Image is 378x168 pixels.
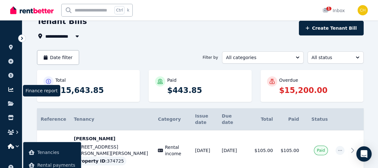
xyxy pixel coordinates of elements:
[243,108,277,130] th: Total
[277,108,303,130] th: Paid
[317,148,325,153] span: Paid
[312,54,351,61] span: All status
[56,85,134,95] p: $15,643.85
[218,108,243,130] th: Due date
[41,117,66,122] span: Reference
[165,144,188,157] span: Rental income
[167,77,176,83] p: Paid
[308,51,364,64] button: All status
[74,135,151,142] p: [PERSON_NAME]
[226,54,291,61] span: All categories
[358,5,368,15] img: Chez
[26,146,78,159] a: Tenancies
[279,77,298,83] p: Overdue
[127,8,129,13] span: k
[37,50,79,65] button: Date filter
[56,77,66,83] p: Total
[10,5,54,15] img: RentBetter
[77,158,106,164] span: Property ID
[303,108,331,130] th: Status
[167,85,245,95] p: $443.85
[74,157,127,165] div: : 374725
[70,108,154,130] th: Tenancy
[115,6,124,14] span: Ctrl
[326,7,331,11] span: 1
[322,7,345,14] div: Inbox
[154,108,191,130] th: Category
[356,146,372,162] div: Open Intercom Messenger
[37,16,87,27] h1: Tenant Bills
[191,108,218,130] th: Issue date
[299,21,364,35] button: Create Tenant Bill
[23,85,60,96] span: Finance report
[37,149,76,156] span: Tenancies
[74,144,151,157] p: [STREET_ADDRESS][PERSON_NAME][PERSON_NAME]
[222,51,304,64] button: All categories
[279,85,357,95] p: $15,200.00
[203,55,218,60] span: Filter by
